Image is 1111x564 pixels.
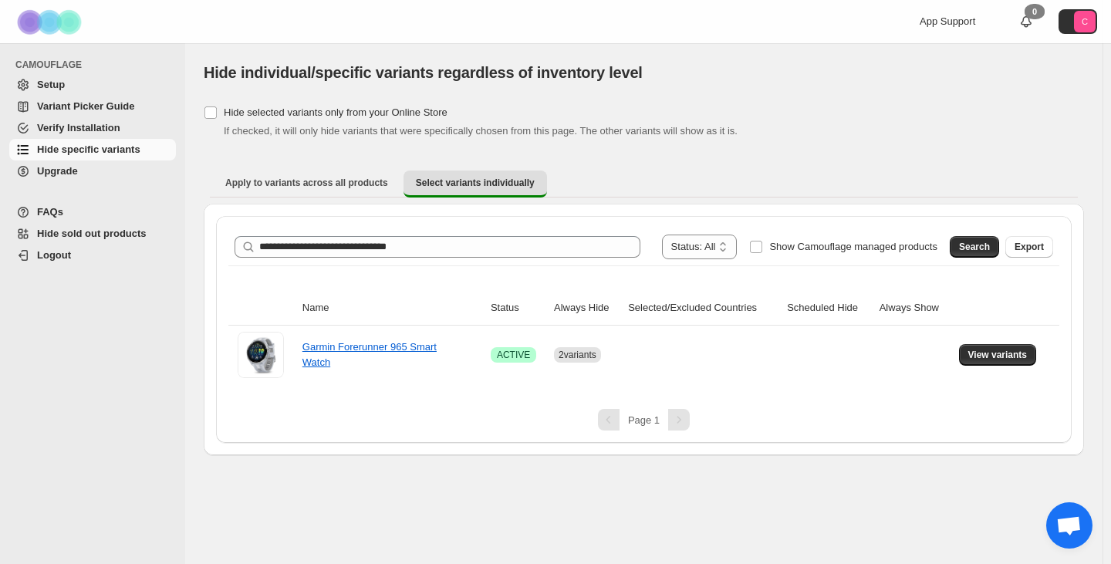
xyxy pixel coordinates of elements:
th: Always Show [875,291,954,326]
a: 0 [1018,14,1034,29]
span: View variants [968,349,1028,361]
button: Search [950,236,999,258]
text: C [1082,17,1088,26]
a: Verify Installation [9,117,176,139]
span: Apply to variants across all products [225,177,388,189]
th: Status [486,291,549,326]
span: CAMOUFLAGE [15,59,177,71]
a: FAQs [9,201,176,223]
span: Setup [37,79,65,90]
a: Garmin Forerunner 965 Smart Watch [302,341,437,368]
button: Select variants individually [404,171,547,198]
span: Hide specific variants [37,144,140,155]
span: Hide sold out products [37,228,147,239]
span: Show Camouflage managed products [769,241,937,252]
a: Upgrade [9,160,176,182]
img: Garmin Forerunner 965 Smart Watch [238,332,284,378]
span: Export [1015,241,1044,253]
button: Avatar with initials C [1059,9,1097,34]
th: Always Hide [549,291,623,326]
span: Search [959,241,990,253]
nav: Pagination [228,409,1059,431]
a: Setup [9,74,176,96]
span: App Support [920,15,975,27]
span: Avatar with initials C [1074,11,1096,32]
button: Apply to variants across all products [213,171,400,195]
button: Export [1005,236,1053,258]
a: Logout [9,245,176,266]
a: Hide sold out products [9,223,176,245]
span: If checked, it will only hide variants that were specifically chosen from this page. The other va... [224,125,738,137]
img: Camouflage [12,1,89,43]
span: 2 variants [559,350,596,360]
span: Hide individual/specific variants regardless of inventory level [204,64,643,81]
th: Selected/Excluded Countries [623,291,782,326]
a: Variant Picker Guide [9,96,176,117]
span: Page 1 [628,414,660,426]
span: FAQs [37,206,63,218]
span: Upgrade [37,165,78,177]
span: Hide selected variants only from your Online Store [224,106,447,118]
span: Verify Installation [37,122,120,133]
a: 打開聊天 [1046,502,1092,549]
a: Hide specific variants [9,139,176,160]
span: Select variants individually [416,177,535,189]
th: Scheduled Hide [782,291,875,326]
span: Variant Picker Guide [37,100,134,112]
span: Logout [37,249,71,261]
div: 0 [1025,4,1045,19]
span: ACTIVE [497,349,530,361]
th: Name [298,291,486,326]
button: View variants [959,344,1037,366]
div: Select variants individually [204,204,1084,455]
